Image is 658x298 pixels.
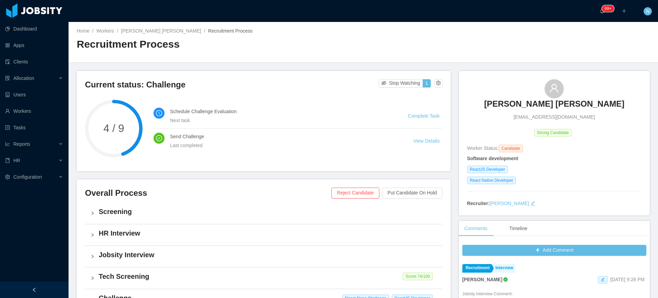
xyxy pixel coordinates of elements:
[13,141,30,147] span: Reports
[77,28,89,34] a: Home
[90,233,95,237] i: icon: right
[170,108,391,115] h4: Schedule Challenge Evaluation
[462,245,646,256] button: icon: plusAdd Comment
[5,142,10,146] i: icon: line-chart
[90,211,95,215] i: icon: right
[204,28,205,34] span: /
[170,142,397,149] div: Last completed
[423,79,431,87] button: 1
[90,276,95,280] i: icon: right
[85,123,143,134] span: 4 / 9
[484,98,624,114] a: [PERSON_NAME] [PERSON_NAME]
[5,104,63,118] a: icon: userWorkers
[85,203,442,224] div: icon: rightScreening
[379,79,423,87] button: icon: eye-invisibleStop Watching
[92,28,94,34] span: /
[85,188,331,199] h3: Overall Process
[601,277,605,282] i: icon: edit
[121,28,201,34] a: [PERSON_NAME] [PERSON_NAME]
[5,22,63,36] a: icon: pie-chartDashboard
[170,133,397,140] h4: Send Challenge
[99,250,437,260] h4: Jobsity Interview
[467,156,518,161] strong: Software development
[504,221,533,236] div: Timeline
[531,201,535,206] i: icon: edit
[549,83,559,93] i: icon: user
[156,110,162,116] i: icon: clock-circle
[99,228,437,238] h4: HR Interview
[490,201,529,206] a: [PERSON_NAME]
[13,174,42,180] span: Configuration
[77,37,363,51] h2: Recruitment Process
[5,121,63,134] a: icon: profileTasks
[13,75,34,81] span: Allocation
[602,5,614,12] sup: 1665
[534,129,572,136] span: Strong Candidate
[467,177,516,184] span: React Native Developer
[499,145,523,152] span: Candidate
[96,28,114,34] a: Workers
[85,224,442,246] div: icon: rightHR Interview
[413,138,440,144] a: View Details
[434,79,442,87] button: icon: setting
[382,188,442,199] button: Put Candidate On Hold
[459,221,493,236] div: Comments
[622,9,626,13] i: icon: plus
[85,246,442,267] div: icon: rightJobsity Interview
[117,28,118,34] span: /
[5,88,63,102] a: icon: robotUsers
[610,277,645,282] span: [DATE] 9:28 PM
[484,98,624,109] h3: [PERSON_NAME] [PERSON_NAME]
[13,158,20,163] span: HR
[467,166,508,173] span: ReactJS Developer
[403,273,432,280] span: Score: 74 /100
[646,7,649,15] span: N
[514,114,595,121] span: [EMAIL_ADDRESS][DOMAIN_NAME]
[5,55,63,69] a: icon: auditClients
[5,175,10,179] i: icon: setting
[5,38,63,52] a: icon: appstoreApps
[99,272,437,281] h4: Tech Screening
[5,76,10,81] i: icon: solution
[462,264,491,273] a: Recruitment
[467,201,490,206] strong: Recruiter:
[170,117,391,124] div: Next task
[156,135,162,141] i: icon: check-circle
[208,28,253,34] span: Recruitment Process
[467,145,499,151] span: Worker Status:
[85,267,442,289] div: icon: rightTech Screening
[492,264,515,273] a: Interview
[5,158,10,163] i: icon: book
[408,113,439,119] a: Complete Task
[99,207,437,216] h4: Screening
[85,79,379,90] h3: Current status: Challenge
[331,188,379,199] button: Reject Candidate
[600,9,605,13] i: icon: bell
[90,254,95,259] i: icon: right
[462,277,502,282] strong: [PERSON_NAME]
